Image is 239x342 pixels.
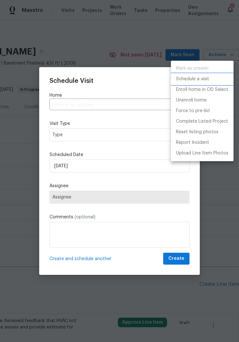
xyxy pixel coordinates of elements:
[176,86,228,93] p: Enroll home in OD Select
[176,76,209,83] p: Schedule a visit
[176,118,228,125] p: Complete Listed Project
[176,108,210,114] p: Force to pre-list
[176,129,218,136] p: Reset listing photos
[176,139,209,146] p: Report Incident
[176,97,207,104] p: Unenroll home
[176,150,228,157] p: Upload Line Item Photos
